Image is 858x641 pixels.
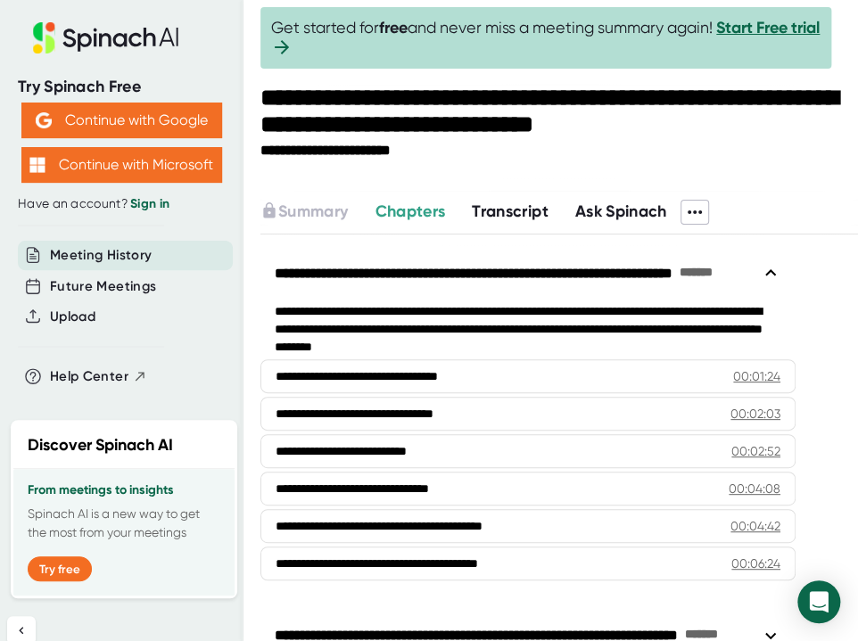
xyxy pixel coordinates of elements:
div: 00:06:24 [731,555,780,572]
h2: Discover Spinach AI [28,433,173,457]
span: Help Center [50,366,128,387]
button: Try free [28,556,92,581]
span: Transcript [472,201,549,221]
span: Get started for and never miss a meeting summary again! [271,18,821,58]
button: Ask Spinach [575,200,667,224]
h3: From meetings to insights [28,483,220,497]
p: Spinach AI is a new way to get the most from your meetings [28,505,220,542]
span: Chapters [375,201,445,221]
button: Future Meetings [50,276,156,297]
a: Sign in [130,196,169,211]
button: Help Center [50,366,147,387]
div: 00:02:52 [731,442,780,460]
button: Continue with Google [21,103,222,138]
button: Meeting History [50,245,152,266]
div: Open Intercom Messenger [797,580,840,623]
span: Ask Spinach [575,201,667,221]
button: Continue with Microsoft [21,147,222,183]
div: 00:01:24 [733,367,780,385]
button: Upload [50,307,95,327]
a: Start Free trial [716,18,820,37]
div: 00:04:42 [730,517,780,535]
div: 00:02:03 [730,405,780,423]
b: free [379,18,408,37]
div: Upgrade to access [260,200,375,225]
button: Summary [260,200,348,224]
img: Aehbyd4JwY73AAAAAElFTkSuQmCC [36,112,52,128]
div: 00:04:08 [729,480,780,497]
div: Try Spinach Free [18,77,225,97]
button: Chapters [375,200,445,224]
button: Transcript [472,200,549,224]
div: Have an account? [18,196,225,212]
span: Summary [278,201,348,221]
